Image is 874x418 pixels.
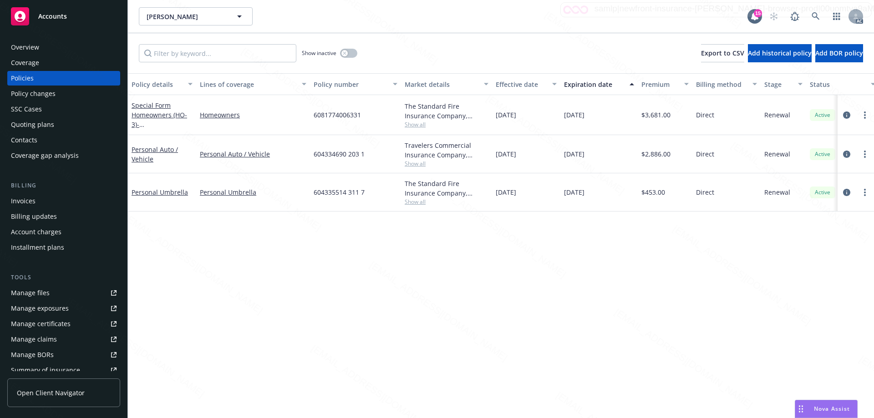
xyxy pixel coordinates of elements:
div: Coverage [11,55,39,70]
span: Accounts [38,13,67,20]
span: Active [813,111,832,119]
a: Contacts [7,133,120,147]
a: Coverage gap analysis [7,148,120,163]
a: Overview [7,40,120,55]
a: Personal Umbrella [200,187,306,197]
input: Filter by keyword... [139,44,296,62]
a: Manage claims [7,332,120,347]
span: [DATE] [496,149,516,159]
span: [DATE] [564,149,584,159]
div: 15 [754,9,762,17]
div: Overview [11,40,39,55]
a: circleInformation [841,187,852,198]
span: $3,681.00 [641,110,671,120]
span: Active [813,150,832,158]
div: Status [810,80,865,89]
a: Personal Auto / Vehicle [132,145,178,163]
a: more [859,187,870,198]
div: Policy changes [11,86,56,101]
div: Contacts [11,133,37,147]
span: Show all [405,160,488,167]
a: Quoting plans [7,117,120,132]
div: Expiration date [564,80,624,89]
span: Show all [405,198,488,206]
a: Start snowing [765,7,783,25]
button: Stage [761,73,806,95]
span: 604335514 311 7 [314,187,365,197]
div: SSC Cases [11,102,42,116]
div: Invoices [11,194,36,208]
a: Manage certificates [7,317,120,331]
button: Add historical policy [748,44,812,62]
div: Billing [7,181,120,190]
div: Stage [764,80,793,89]
div: Lines of coverage [200,80,296,89]
span: Renewal [764,149,790,159]
div: Manage files [11,286,50,300]
span: [DATE] [564,187,584,197]
div: Installment plans [11,240,64,255]
span: $2,886.00 [641,149,671,159]
button: Market details [401,73,492,95]
div: Policy details [132,80,183,89]
button: Nova Assist [795,400,858,418]
div: Billing updates [11,209,57,224]
div: The Standard Fire Insurance Company, Travelers Insurance [405,179,488,198]
a: Accounts [7,4,120,29]
button: Premium [638,73,692,95]
div: Coverage gap analysis [11,148,79,163]
span: Show inactive [302,49,336,57]
div: Quoting plans [11,117,54,132]
span: [DATE] [564,110,584,120]
div: Drag to move [795,400,807,418]
a: Personal Auto / Vehicle [200,149,306,159]
div: Travelers Commercial Insurance Company, Travelers Insurance [405,141,488,160]
div: Manage certificates [11,317,71,331]
span: Renewal [764,187,790,197]
a: more [859,110,870,121]
div: Tools [7,273,120,282]
a: Manage exposures [7,301,120,316]
div: Summary of insurance [11,363,80,378]
a: circleInformation [841,149,852,160]
button: Lines of coverage [196,73,310,95]
span: Open Client Navigator [17,388,85,398]
a: Manage BORs [7,347,120,362]
a: Account charges [7,225,120,239]
div: Premium [641,80,679,89]
span: Renewal [764,110,790,120]
button: Policy number [310,73,401,95]
a: Policies [7,71,120,86]
a: Manage files [7,286,120,300]
a: Homeowners [200,110,306,120]
span: Export to CSV [701,49,744,57]
span: Show all [405,121,488,128]
span: [DATE] [496,110,516,120]
button: Effective date [492,73,560,95]
span: Direct [696,187,714,197]
a: Search [807,7,825,25]
span: Active [813,188,832,196]
a: more [859,149,870,160]
button: Export to CSV [701,44,744,62]
div: Effective date [496,80,547,89]
span: [DATE] [496,187,516,197]
span: Nova Assist [814,405,850,413]
div: Billing method [696,80,747,89]
span: Add BOR policy [815,49,863,57]
div: Policies [11,71,34,86]
span: 604334690 203 1 [314,149,365,159]
a: Personal Umbrella [132,188,188,196]
div: Market details [405,80,478,89]
div: Policy number [314,80,387,89]
span: Add historical policy [748,49,812,57]
div: The Standard Fire Insurance Company, Travelers Insurance [405,101,488,121]
span: [PERSON_NAME] [147,12,225,21]
a: Billing updates [7,209,120,224]
a: Special Form Homeowners (HO-3) [132,101,189,138]
span: $453.00 [641,187,665,197]
button: [PERSON_NAME] [139,7,253,25]
a: Switch app [828,7,846,25]
a: SSC Cases [7,102,120,116]
span: Direct [696,149,714,159]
